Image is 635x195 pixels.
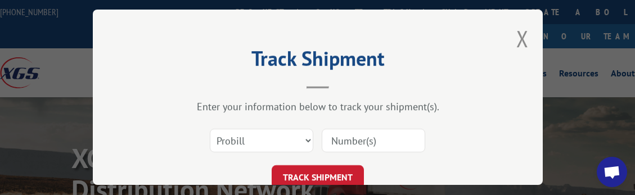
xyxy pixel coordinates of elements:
button: TRACK SHIPMENT [272,165,364,189]
div: Enter your information below to track your shipment(s). [149,100,487,113]
h2: Track Shipment [149,51,487,72]
input: Number(s) [322,129,425,152]
button: Close modal [516,24,529,53]
div: Open chat [597,157,627,187]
